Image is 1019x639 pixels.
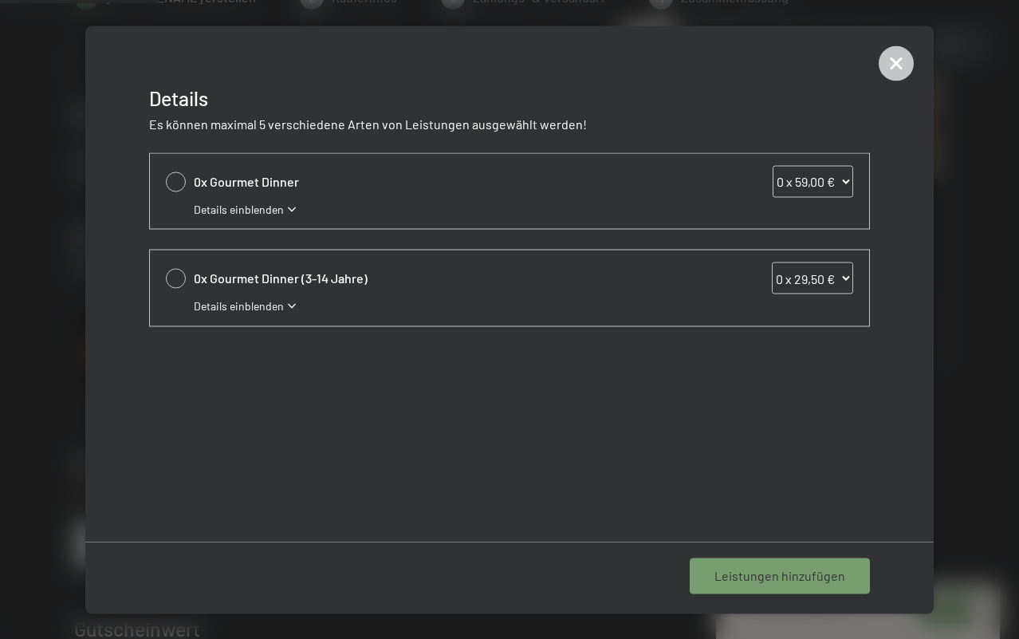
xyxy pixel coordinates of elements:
span: 0x Gourmet Dinner [194,172,688,190]
p: Es können maximal 5 verschiedene Arten von Leistungen ausgewählt werden! [149,115,870,132]
span: Details einblenden [194,298,284,314]
span: Leistungen hinzufügen [714,567,845,585]
span: 0x Gourmet Dinner (3-14 Jahre) [194,270,688,287]
span: Details [149,85,208,109]
span: Details einblenden [194,201,284,217]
